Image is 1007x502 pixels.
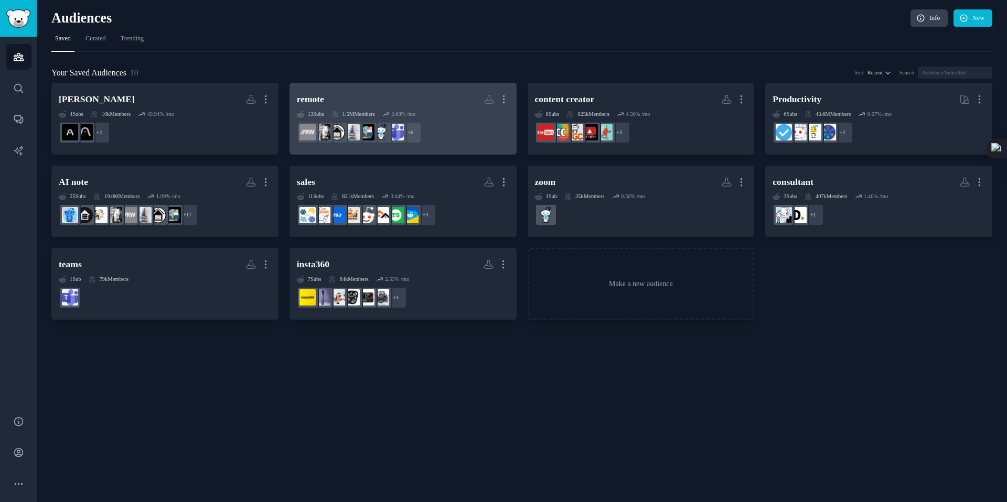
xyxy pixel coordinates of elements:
[156,193,180,200] div: 1.09 % /mo
[85,34,106,43] span: Curated
[773,193,797,200] div: 3 Sub s
[299,289,316,305] img: Insta360
[358,207,374,223] img: salesdevelopment
[867,69,892,77] button: Recent
[55,34,71,43] span: Saved
[6,9,30,28] img: GummySearch logo
[535,176,556,189] div: zoom
[59,93,135,106] div: [PERSON_NAME]
[62,289,78,305] img: MicrosoftTeams
[765,166,992,237] a: consultant3Subs407kMembers1.40% /mo+1deloitteconsulting
[373,124,389,140] img: Zoom
[385,276,409,283] div: 2.53 % /mo
[344,289,360,305] img: Insta360Drones
[899,69,914,77] div: Search
[117,30,147,52] a: Trending
[299,207,316,223] img: SalesOperations
[314,289,330,305] img: 360Cameras
[290,166,517,237] a: sales11Subs821kMembers3.04% /mo+3salesforcetechsalesRoofingSalessalesdevelopmentsalestechniqueste...
[51,30,74,52] a: Saved
[773,111,797,118] div: 6 Sub s
[608,122,630,144] div: + 3
[864,193,888,200] div: 1.40 % /mo
[390,193,414,200] div: 3.04 % /mo
[388,207,404,223] img: techsales
[328,276,368,283] div: 64k Members
[388,124,404,140] img: MicrosoftTeams
[51,248,278,320] a: teams1Sub79kMembersMicrosoftTeams
[790,207,807,223] img: deloitte
[150,207,166,223] img: WFH
[402,207,419,223] img: salesforce
[88,122,110,144] div: + 2
[535,193,558,200] div: 1 Sub
[854,69,864,77] div: Sort
[358,124,374,140] img: WorkFromHomeClub
[331,193,374,200] div: 821k Members
[776,207,792,223] img: consulting
[535,93,595,106] div: content creator
[297,193,324,200] div: 11 Sub s
[77,207,93,223] img: selfhosted
[59,276,81,283] div: 1 Sub
[954,9,992,27] a: New
[297,93,324,106] div: remote
[299,124,316,140] img: remoteworking
[776,124,792,140] img: getdisciplined
[176,204,198,226] div: + 17
[297,276,322,283] div: 7 Sub s
[59,176,88,189] div: AI note
[538,207,554,223] img: Zoom
[59,258,82,271] div: teams
[831,122,853,144] div: + 2
[400,122,422,144] div: + 6
[805,124,821,140] img: lifehacks
[567,124,583,140] img: UGCcreators
[528,166,755,237] a: zoom1Sub35kMembers0.56% /moZoom
[805,111,851,118] div: 43.6M Members
[918,67,992,79] input: Audience/Subreddit
[93,193,140,200] div: 19.0M Members
[165,207,181,223] img: WorkFromHomeClub
[297,176,315,189] div: sales
[77,124,93,140] img: PlaudNote
[314,207,330,223] img: b2b_sales
[535,111,560,118] div: 8 Sub s
[528,83,755,155] a: content creator8Subs825kMembers4.30% /mo+3CreatorsAdviceCreatorUGCcreatorsContentCreatorsNewTubers
[62,124,78,140] img: PLAUDAI
[331,111,375,118] div: 1.5M Members
[344,207,360,223] img: salestechniques
[805,193,848,200] div: 407k Members
[621,193,645,200] div: 0.56 % /mo
[62,207,78,223] img: artificial
[51,67,126,80] span: Your Saved Audiences
[528,248,755,320] a: Make a new audience
[820,124,836,140] img: LifeProTips
[538,124,554,140] img: NewTubers
[391,111,415,118] div: 3.68 % /mo
[106,207,122,223] img: RemoteWorkers
[59,111,83,118] div: 4 Sub s
[802,204,824,226] div: + 1
[297,111,324,118] div: 13 Sub s
[91,111,131,118] div: 10k Members
[564,193,604,200] div: 35k Members
[329,289,345,305] img: Insta360AntiGravity
[51,83,278,155] a: [PERSON_NAME]4Subs10kMembers49.94% /mo+2PlaudNotePLAUDAI
[765,83,992,155] a: Productivity6Subs43.6MMembers0.07% /mo+2LifeProTipslifehacksproductivitygetdisciplined
[773,176,813,189] div: consultant
[596,124,613,140] img: CreatorsAdvice
[582,124,598,140] img: Creator
[329,207,345,223] img: techsalesjobs
[566,111,609,118] div: 825k Members
[121,34,144,43] span: Trending
[290,83,517,155] a: remote13Subs1.5MMembers3.68% /mo+6MicrosoftTeamsZoomWorkFromHomeClubRemoteWorkFromHomeWFHRemoteWo...
[297,258,329,271] div: insta360
[552,124,569,140] img: ContentCreators
[130,68,138,77] span: 10
[773,93,821,106] div: Productivity
[51,10,910,27] h2: Audiences
[790,124,807,140] img: productivity
[414,204,436,226] div: + 3
[867,111,892,118] div: 0.07 % /mo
